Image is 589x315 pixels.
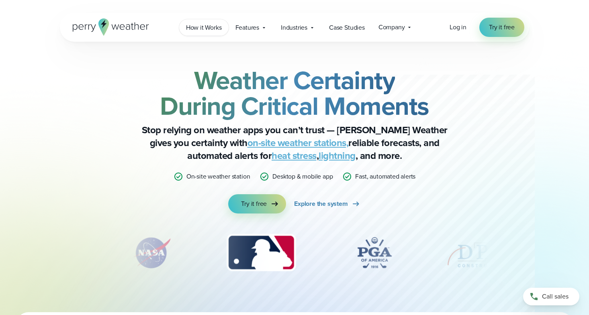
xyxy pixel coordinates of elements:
p: On-site weather station [186,172,250,181]
img: NASA.svg [124,233,180,273]
a: Try it free [479,18,524,37]
span: Try it free [489,22,515,32]
a: Case Studies [322,19,372,36]
p: Stop relying on weather apps you can’t trust — [PERSON_NAME] Weather gives you certainty with rel... [134,124,455,162]
a: lightning [319,148,356,163]
span: How it Works [186,23,222,33]
a: How it Works [179,19,229,36]
div: 4 of 12 [342,233,407,273]
div: 5 of 12 [445,233,509,273]
span: Explore the system [294,199,348,209]
p: Fast, automated alerts [355,172,415,181]
p: Desktop & mobile app [272,172,333,181]
span: Call sales [542,292,569,301]
span: Try it free [241,199,267,209]
span: Company [378,22,405,32]
div: 2 of 12 [124,233,180,273]
img: DPR-Construction.svg [445,233,509,273]
strong: Weather Certainty During Critical Moments [160,61,429,125]
span: Features [235,23,259,33]
a: heat stress [272,148,317,163]
div: slideshow [100,233,489,277]
span: Industries [281,23,307,33]
a: Explore the system [294,194,361,213]
img: MLB.svg [219,233,303,273]
span: Case Studies [329,23,365,33]
img: PGA.svg [342,233,407,273]
a: Call sales [523,288,579,305]
a: Try it free [228,194,286,213]
div: 3 of 12 [219,233,303,273]
a: Log in [450,22,466,32]
a: on-site weather stations, [247,136,349,150]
